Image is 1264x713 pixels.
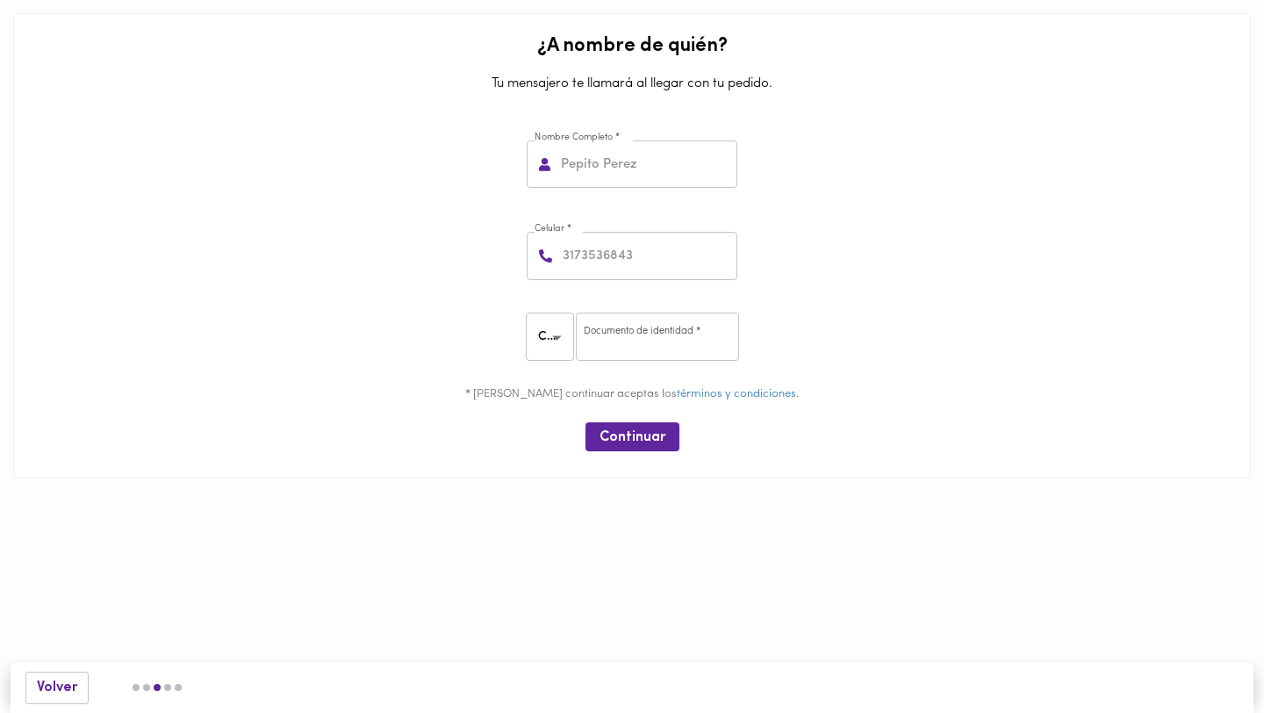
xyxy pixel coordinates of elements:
[27,386,1237,403] p: * [PERSON_NAME] continuar aceptas los .
[557,140,737,189] input: Pepito Perez
[600,429,665,446] span: Continuar
[37,680,77,696] span: Volver
[677,388,796,400] a: términos y condiciones
[526,313,580,361] div: CC
[27,66,1237,102] p: Tu mensajero te llamará al llegar con tu pedido.
[585,422,679,451] button: Continuar
[1162,611,1246,695] iframe: Messagebird Livechat Widget
[559,232,737,280] input: 3173536843
[25,672,89,704] button: Volver
[27,36,1237,57] h2: ¿A nombre de quién?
